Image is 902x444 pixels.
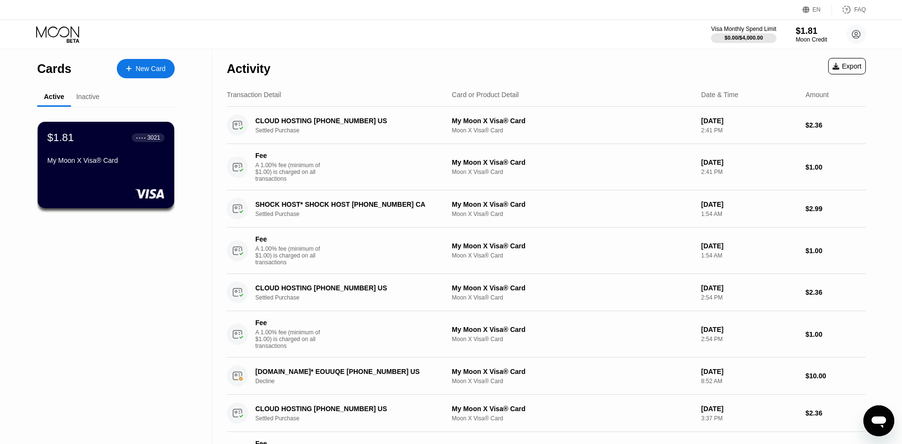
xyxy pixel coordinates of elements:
[452,294,693,301] div: Moon X Visa® Card
[255,319,323,327] div: Fee
[227,91,281,99] div: Transaction Detail
[452,127,693,134] div: Moon X Visa® Card
[255,211,451,217] div: Settled Purchase
[255,152,323,159] div: Fee
[805,409,866,417] div: $2.36
[255,329,328,349] div: A 1.00% fee (minimum of $1.00) is charged on all transactions
[805,372,866,380] div: $10.00
[255,117,437,125] div: CLOUD HOSTING [PHONE_NUMBER] US
[701,252,798,259] div: 1:54 AM
[863,405,894,436] iframe: Button to launch messaging window
[452,252,693,259] div: Moon X Visa® Card
[227,395,866,432] div: CLOUD HOSTING [PHONE_NUMBER] USSettled PurchaseMy Moon X Visa® CardMoon X Visa® Card[DATE]3:37 PM...
[805,205,866,213] div: $2.99
[117,59,175,78] div: New Card
[38,122,174,208] div: $1.81● ● ● ●3021My Moon X Visa® Card
[37,62,71,76] div: Cards
[701,201,798,208] div: [DATE]
[255,235,323,243] div: Fee
[701,158,798,166] div: [DATE]
[47,157,165,164] div: My Moon X Visa® Card
[227,190,866,228] div: SHOCK HOST* SHOCK HOST [PHONE_NUMBER] CASettled PurchaseMy Moon X Visa® CardMoon X Visa® Card[DAT...
[452,405,693,413] div: My Moon X Visa® Card
[227,228,866,274] div: FeeA 1.00% fee (minimum of $1.00) is charged on all transactionsMy Moon X Visa® CardMoon X Visa® ...
[833,62,861,70] div: Export
[452,326,693,333] div: My Moon X Visa® Card
[805,288,866,296] div: $2.36
[255,127,451,134] div: Settled Purchase
[452,211,693,217] div: Moon X Visa® Card
[452,368,693,375] div: My Moon X Visa® Card
[44,93,64,100] div: Active
[724,35,763,41] div: $0.00 / $4,000.00
[136,136,146,139] div: ● ● ● ●
[136,65,166,73] div: New Card
[452,169,693,175] div: Moon X Visa® Card
[47,131,74,144] div: $1.81
[227,274,866,311] div: CLOUD HOSTING [PHONE_NUMBER] USSettled PurchaseMy Moon X Visa® CardMoon X Visa® Card[DATE]2:54 PM...
[796,26,827,36] div: $1.81
[255,405,437,413] div: CLOUD HOSTING [PHONE_NUMBER] US
[796,26,827,43] div: $1.81Moon Credit
[701,211,798,217] div: 1:54 AM
[255,294,451,301] div: Settled Purchase
[805,121,866,129] div: $2.36
[805,91,829,99] div: Amount
[147,134,160,141] div: 3021
[452,284,693,292] div: My Moon X Visa® Card
[227,311,866,358] div: FeeA 1.00% fee (minimum of $1.00) is charged on all transactionsMy Moon X Visa® CardMoon X Visa® ...
[796,36,827,43] div: Moon Credit
[255,162,328,182] div: A 1.00% fee (minimum of $1.00) is charged on all transactions
[701,326,798,333] div: [DATE]
[227,107,866,144] div: CLOUD HOSTING [PHONE_NUMBER] USSettled PurchaseMy Moon X Visa® CardMoon X Visa® Card[DATE]2:41 PM...
[803,5,832,14] div: EN
[255,378,451,385] div: Decline
[255,201,437,208] div: SHOCK HOST* SHOCK HOST [PHONE_NUMBER] CA
[832,5,866,14] div: FAQ
[854,6,866,13] div: FAQ
[227,144,866,190] div: FeeA 1.00% fee (minimum of $1.00) is charged on all transactionsMy Moon X Visa® CardMoon X Visa® ...
[701,378,798,385] div: 8:52 AM
[452,201,693,208] div: My Moon X Visa® Card
[76,93,99,100] div: Inactive
[711,26,776,43] div: Visa Monthly Spend Limit$0.00/$4,000.00
[255,245,328,266] div: A 1.00% fee (minimum of $1.00) is charged on all transactions
[805,330,866,338] div: $1.00
[452,242,693,250] div: My Moon X Visa® Card
[701,284,798,292] div: [DATE]
[701,368,798,375] div: [DATE]
[701,127,798,134] div: 2:41 PM
[255,368,437,375] div: [DOMAIN_NAME]* EOUUQE [PHONE_NUMBER] US
[701,294,798,301] div: 2:54 PM
[805,163,866,171] div: $1.00
[701,169,798,175] div: 2:41 PM
[701,336,798,343] div: 2:54 PM
[813,6,821,13] div: EN
[452,117,693,125] div: My Moon X Visa® Card
[452,336,693,343] div: Moon X Visa® Card
[452,91,519,99] div: Card or Product Detail
[701,91,738,99] div: Date & Time
[701,242,798,250] div: [DATE]
[227,62,270,76] div: Activity
[701,415,798,422] div: 3:37 PM
[701,117,798,125] div: [DATE]
[255,284,437,292] div: CLOUD HOSTING [PHONE_NUMBER] US
[701,405,798,413] div: [DATE]
[828,58,866,74] div: Export
[805,247,866,255] div: $1.00
[227,358,866,395] div: [DOMAIN_NAME]* EOUUQE [PHONE_NUMBER] USDeclineMy Moon X Visa® CardMoon X Visa® Card[DATE]8:52 AM$...
[452,378,693,385] div: Moon X Visa® Card
[255,415,451,422] div: Settled Purchase
[452,415,693,422] div: Moon X Visa® Card
[452,158,693,166] div: My Moon X Visa® Card
[711,26,776,32] div: Visa Monthly Spend Limit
